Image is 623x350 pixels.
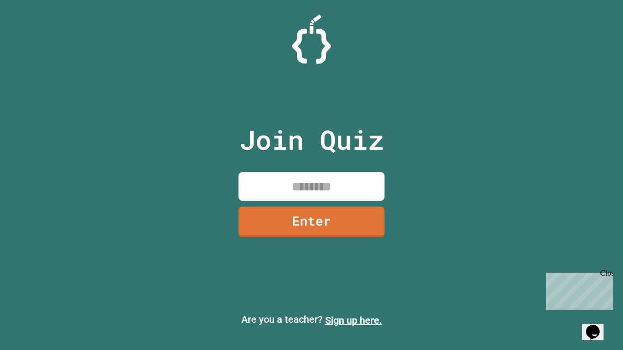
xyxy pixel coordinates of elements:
a: Sign up here. [325,315,382,326]
div: Chat with us now!Close [4,4,67,62]
iframe: chat widget [542,269,613,310]
img: Logo.svg [292,15,331,64]
p: Join Quiz [239,120,384,160]
iframe: chat widget [582,311,613,340]
a: Enter [238,207,385,237]
p: Are you a teacher? [8,312,615,328]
